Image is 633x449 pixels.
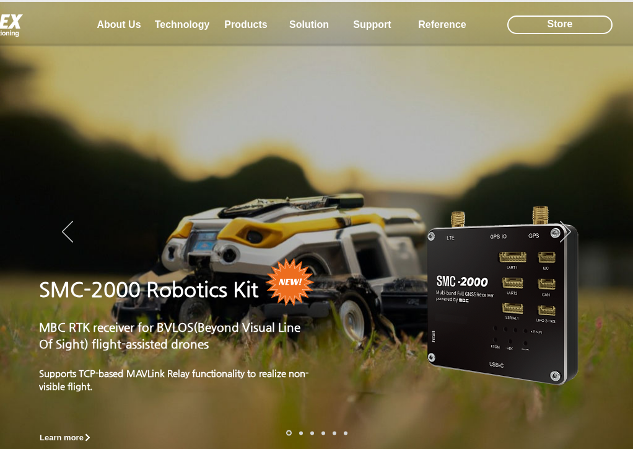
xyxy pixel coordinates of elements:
a: Solution [278,12,340,37]
span: Products [224,19,267,30]
a: 자율주행 [321,431,325,435]
a: 측량 IoT [310,431,314,435]
p: ​ [39,353,308,367]
span: Support [353,19,391,30]
span: Store [548,17,573,31]
a: 드론 8 - SMC 2000 [299,431,303,435]
nav: Slides [282,430,351,436]
span: cs Kit [209,278,258,301]
span: Solution [289,19,329,30]
span: Technology [155,19,210,30]
a: 로봇- SMC 2000 [286,430,292,436]
a: Support [341,12,403,37]
button: Next [560,221,571,244]
a: 로봇 [333,431,336,435]
a: Technology [151,12,213,37]
span: Learn more [40,433,84,442]
a: 정밀농업 [344,431,347,435]
a: Reference [411,12,473,37]
span: Reference [418,19,466,30]
a: About Us [88,12,150,37]
button: Previous [62,221,73,244]
a: Products [215,12,277,37]
div: Store [507,16,613,34]
span: Supports TCP-based MAVLink Relay functionality to realize non-visible flight. [39,368,308,391]
span: MBC RTK receiver for BVLOS(Beyond Visual Line Of Sight) flight-assisted drones [39,321,300,351]
span: About Us [97,19,141,30]
span: SMC-2000 Roboti [39,278,209,301]
a: Learn more [35,430,97,445]
img: 자산 2.png [409,194,592,402]
p: ​ [39,304,308,318]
